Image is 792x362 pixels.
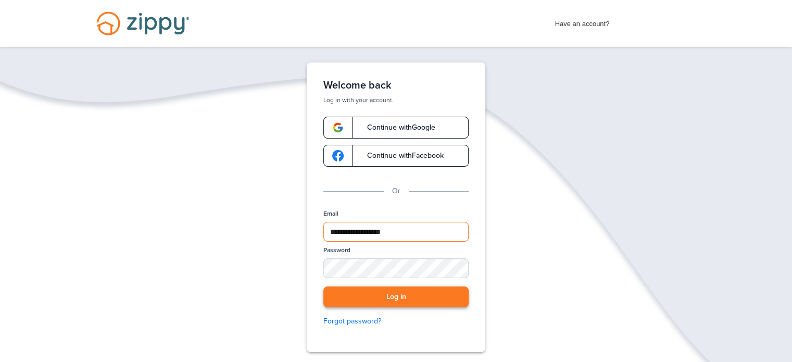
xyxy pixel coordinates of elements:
p: Or [392,185,400,197]
h1: Welcome back [323,79,469,92]
img: google-logo [332,122,344,133]
label: Password [323,246,350,255]
span: Continue with Google [357,124,435,131]
input: Password [323,258,469,278]
a: Forgot password? [323,316,469,327]
button: Log in [323,286,469,308]
span: Have an account? [555,13,610,30]
a: google-logoContinue withGoogle [323,117,469,139]
span: Continue with Facebook [357,152,444,159]
img: google-logo [332,150,344,161]
p: Log in with your account. [323,96,469,104]
label: Email [323,209,338,218]
input: Email [323,222,469,242]
a: google-logoContinue withFacebook [323,145,469,167]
